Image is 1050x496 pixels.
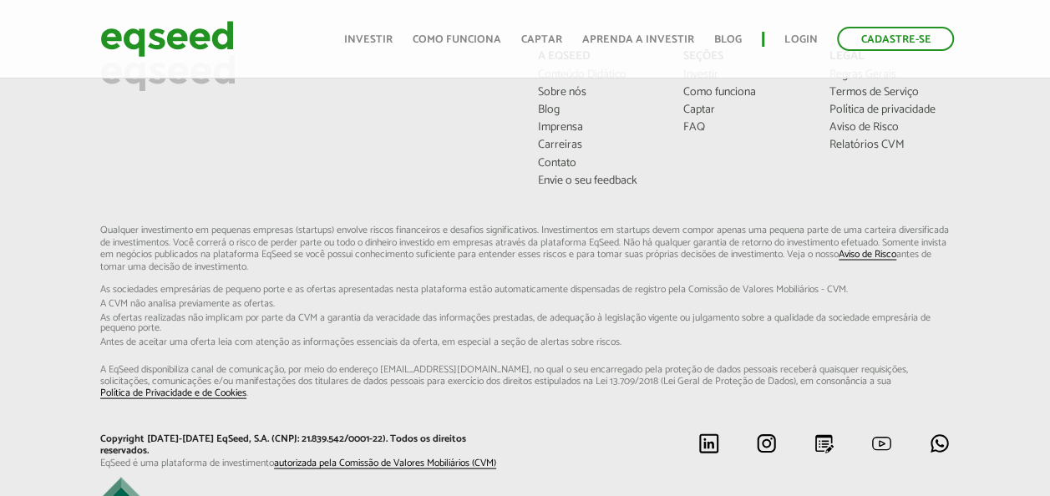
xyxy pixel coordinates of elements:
[829,87,951,99] a: Termos de Serviço
[521,34,562,45] a: Captar
[100,298,951,308] span: A CVM não analisa previamente as ofertas.
[784,34,817,45] a: Login
[837,27,954,51] a: Cadastre-se
[814,433,834,453] img: blog.svg
[100,284,951,294] span: As sociedades empresárias de pequeno porte e as ofertas apresentadas nesta plataforma estão aut...
[829,122,951,134] a: Aviso de Risco
[929,433,950,453] img: whatsapp.svg
[538,69,659,81] a: Conteúdo Didático
[274,458,496,468] a: autorizada pela Comissão de Valores Mobiliários (CVM)
[714,34,742,45] a: Blog
[538,104,659,116] a: Blog
[829,69,951,81] a: Regras Gerais
[829,139,951,151] a: Relatórios CVM
[582,34,694,45] a: Aprenda a investir
[839,249,896,260] a: Aviso de Risco
[683,87,804,99] a: Como funciona
[538,175,659,186] a: Envie o seu feedback
[100,337,951,347] span: Antes de aceitar uma oferta leia com atenção as informações essenciais da oferta, em especial...
[871,433,892,453] img: youtube.svg
[538,87,659,99] a: Sobre nós
[344,34,393,45] a: Investir
[100,433,513,457] p: Copyright [DATE]-[DATE] EqSeed, S.A. (CNPJ: 21.839.542/0001-22). Todos os direitos reservados.
[683,69,804,81] a: Investir
[100,17,234,61] img: EqSeed
[756,433,777,453] img: instagram.svg
[538,157,659,169] a: Contato
[100,457,513,468] p: EqSeed é uma plataforma de investimento
[413,34,501,45] a: Como funciona
[538,122,659,134] a: Imprensa
[100,312,951,332] span: As ofertas realizadas não implicam por parte da CVM a garantia da veracidade das informações p...
[698,433,719,453] img: linkedin.svg
[683,122,804,134] a: FAQ
[100,224,951,399] p: Qualquer investimento em pequenas empresas (startups) envolve riscos financeiros e desafios signi...
[100,387,246,398] a: Política de Privacidade e de Cookies
[683,104,804,116] a: Captar
[538,139,659,151] a: Carreiras
[829,104,951,116] a: Política de privacidade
